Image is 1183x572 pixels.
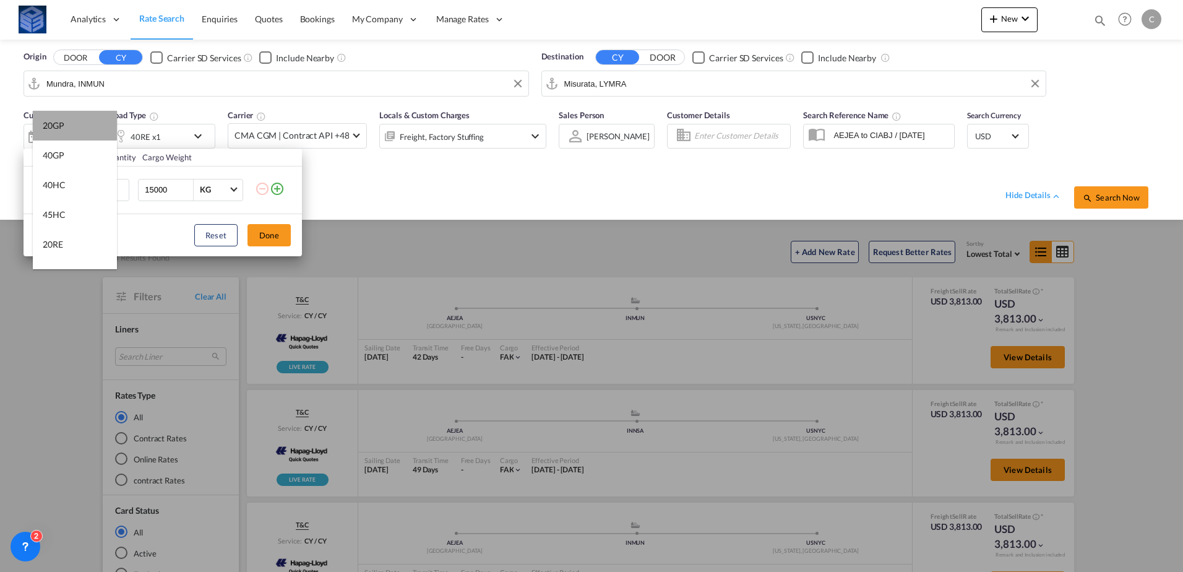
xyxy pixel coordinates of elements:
[43,149,64,162] div: 40GP
[43,238,63,251] div: 20RE
[43,179,66,191] div: 40HC
[43,209,66,221] div: 45HC
[43,119,64,132] div: 20GP
[43,268,63,280] div: 40RE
